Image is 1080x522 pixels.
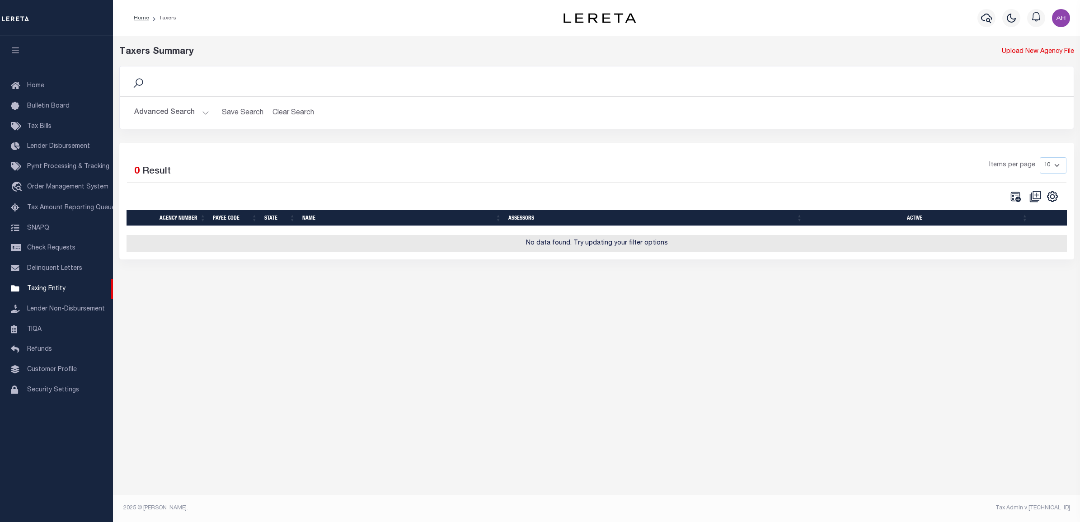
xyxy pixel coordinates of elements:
span: TIQA [27,326,42,332]
td: No data found. Try updating your filter options [127,235,1068,253]
span: Security Settings [27,387,79,393]
th: Payee Code: activate to sort column ascending [209,210,261,226]
th: Agency Number: activate to sort column ascending [156,210,209,226]
span: Refunds [27,346,52,353]
img: logo-dark.svg [563,13,636,23]
span: SNAPQ [27,225,49,231]
span: Lender Disbursement [27,143,90,150]
label: Result [142,165,171,179]
span: Home [27,83,44,89]
span: Bulletin Board [27,103,70,109]
a: Upload New Agency File [1002,47,1074,57]
th: State: activate to sort column ascending [261,210,299,226]
span: Tax Amount Reporting Queue [27,205,115,211]
img: svg+xml;base64,PHN2ZyB4bWxucz0iaHR0cDovL3d3dy53My5vcmcvMjAwMC9zdmciIHBvaW50ZXItZXZlbnRzPSJub25lIi... [1052,9,1070,27]
span: Delinquent Letters [27,265,82,272]
span: Lender Non-Disbursement [27,306,105,312]
div: Taxers Summary [119,45,832,59]
i: travel_explore [11,182,25,193]
span: Tax Bills [27,123,52,130]
span: Customer Profile [27,367,77,373]
li: Taxers [149,14,176,22]
span: 0 [134,167,140,176]
th: &nbsp; [1031,210,1067,226]
span: Items per page [989,160,1035,170]
span: Check Requests [27,245,75,251]
button: Clear Search [269,104,318,122]
button: Advanced Search [134,104,209,122]
button: Save Search [216,104,269,122]
th: Name: activate to sort column ascending [299,210,505,226]
th: Active: activate to sort column ascending [806,210,1032,226]
span: Order Management System [27,184,108,190]
div: Tax Admin v.[TECHNICAL_ID] [603,504,1070,512]
span: Pymt Processing & Tracking [27,164,109,170]
div: 2025 © [PERSON_NAME]. [117,504,597,512]
th: Assessors: activate to sort column ascending [505,210,806,226]
a: Home [134,15,149,21]
span: Taxing Entity [27,286,66,292]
